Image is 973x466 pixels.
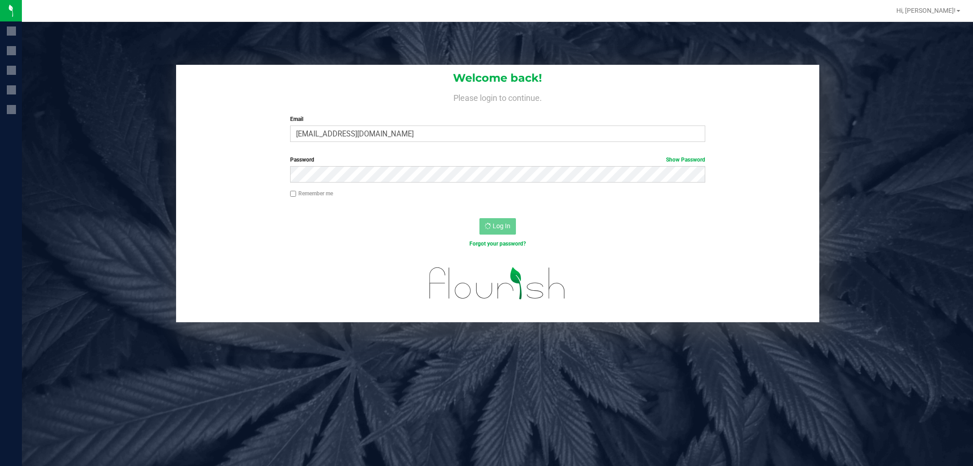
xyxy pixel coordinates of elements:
input: Remember me [290,191,297,197]
span: Password [290,157,314,163]
label: Email [290,115,705,123]
button: Log In [479,218,516,235]
a: Show Password [666,157,705,163]
span: Log In [493,222,510,230]
img: flourish_logo.svg [417,257,578,309]
h4: Please login to continue. [176,91,819,102]
h1: Welcome back! [176,72,819,84]
a: Forgot your password? [469,241,526,247]
label: Remember me [290,189,333,198]
span: Hi, [PERSON_NAME]! [896,7,956,14]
